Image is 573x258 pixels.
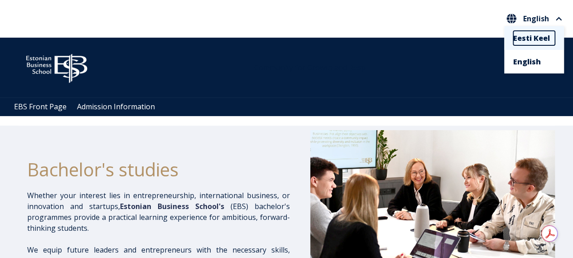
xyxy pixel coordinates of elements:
a: English [513,54,555,69]
img: ebs_logo2016_white [18,47,95,86]
span: Estonian Business School's [120,201,224,211]
a: Admission Information [77,102,155,112]
a: EBS Front Page [14,102,67,112]
a: Eesti Keel [513,31,555,45]
button: English [504,11,564,26]
h1: Bachelor's studies [27,158,290,181]
nav: Select your language [504,11,564,26]
p: Whether your interest lies in entrepreneurship, international business, or innovation and startup... [27,190,290,234]
span: English [523,15,549,22]
span: Community for Growth and Resp [254,63,366,73]
div: Navigation Menu [9,97,573,116]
